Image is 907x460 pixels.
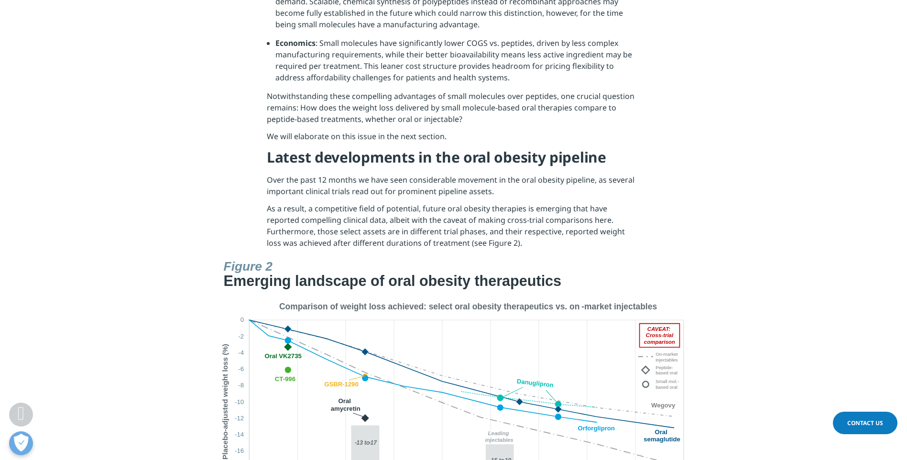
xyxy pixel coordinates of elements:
[9,431,33,455] button: Open Preferences
[267,131,640,148] p: We will elaborate on this issue in the next section.
[267,148,640,174] h4: Latest developments in the oral obesity pipeline
[275,38,316,48] strong: Economics
[833,412,897,434] a: Contact Us
[267,90,640,131] p: Notwithstanding these compelling advantages of small molecules over peptides, one crucial questio...
[847,419,883,427] span: Contact Us
[267,174,640,203] p: Over the past 12 months we have seen considerable movement in the oral obesity pipeline, as sever...
[275,37,640,90] li: : Small molecules have significantly lower COGS vs. peptides, driven by less complex manufacturin...
[267,203,640,254] p: As a result, a competitive field of potential, future oral obesity therapies is emerging that hav...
